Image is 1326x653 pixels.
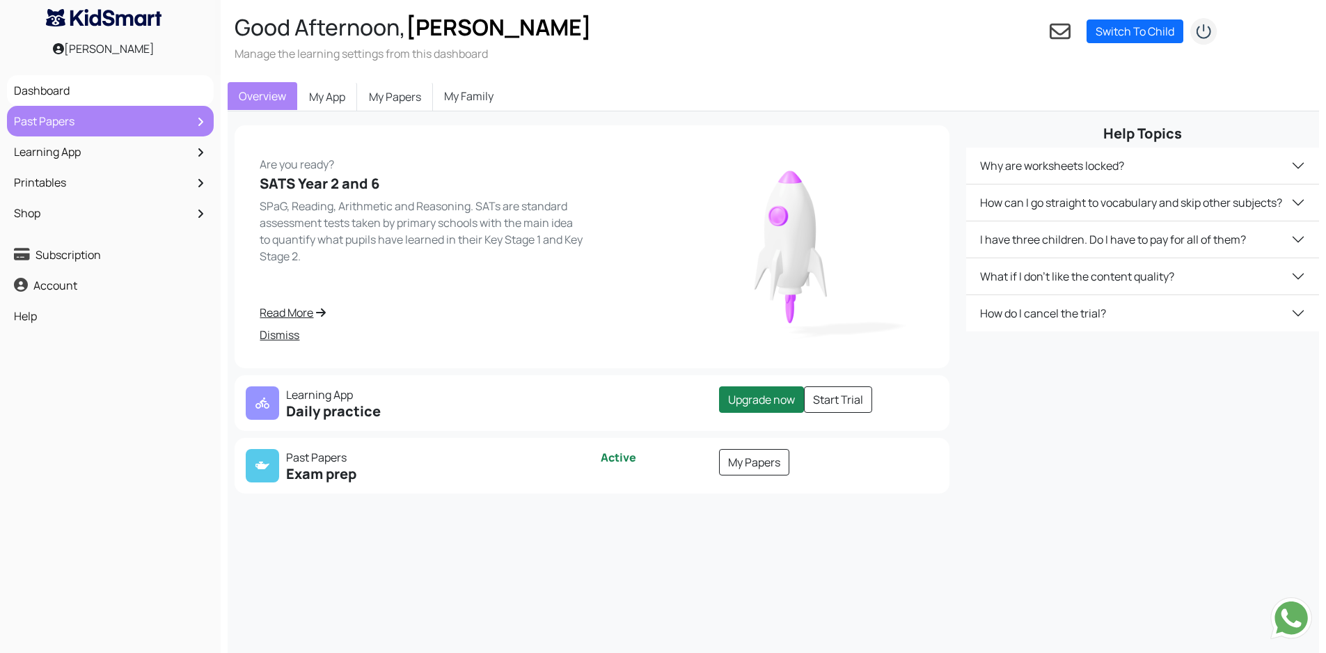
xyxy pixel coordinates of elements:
[10,140,210,164] a: Learning App
[406,12,592,42] span: [PERSON_NAME]
[297,82,357,111] a: My App
[966,221,1318,258] button: I have three children. Do I have to pay for all of them?
[260,326,583,343] a: Dismiss
[246,403,583,420] h5: Daily practice
[804,386,872,413] a: Start Trial
[966,295,1318,331] button: How do I cancel the trial?
[260,175,583,192] h5: SATS Year 2 and 6
[433,82,505,110] a: My Family
[966,258,1318,294] button: What if I don't like the content quality?
[1270,597,1312,639] img: Send whatsapp message to +442080035976
[966,148,1318,184] button: Why are worksheets locked?
[10,171,210,194] a: Printables
[10,109,210,133] a: Past Papers
[10,79,210,102] a: Dashboard
[966,184,1318,221] button: How can I go straight to vocabulary and skip other subjects?
[246,386,583,403] p: Learning App
[235,46,592,61] h3: Manage the learning settings from this dashboard
[1190,17,1217,45] img: logout2.png
[260,150,583,173] p: Are you ready?
[1087,19,1183,43] a: Switch To Child
[658,150,925,343] img: rocket
[260,304,583,321] a: Read More
[246,449,583,466] p: Past Papers
[10,201,210,225] a: Shop
[235,14,592,40] h2: Good Afternoon,
[601,450,636,465] span: Active
[10,304,210,328] a: Help
[719,386,804,413] a: Upgrade now
[10,243,210,267] a: Subscription
[246,466,583,482] h5: Exam prep
[46,9,161,26] img: KidSmart logo
[357,82,433,111] a: My Papers
[719,449,789,475] a: My Papers
[228,82,297,110] a: Overview
[10,274,210,297] a: Account
[260,198,583,265] p: SPaG, Reading, Arithmetic and Reasoning. SATs are standard assessment tests taken by primary scho...
[966,125,1318,142] h5: Help Topics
